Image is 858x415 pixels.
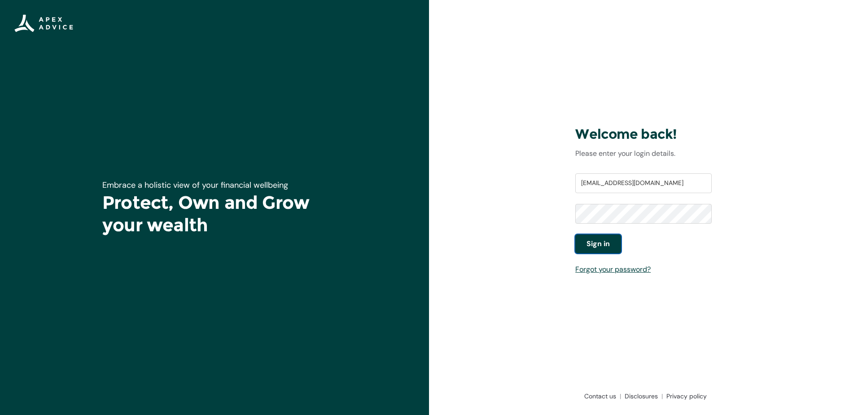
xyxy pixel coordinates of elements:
img: Apex Advice Group [14,14,73,32]
span: Embrace a holistic view of your financial wellbeing [102,180,288,190]
a: Contact us [581,392,621,401]
button: Sign in [575,234,621,253]
a: Forgot your password? [575,265,651,274]
a: Privacy policy [663,392,707,401]
h1: Protect, Own and Grow your wealth [102,191,327,236]
h3: Welcome back! [575,126,712,143]
a: Disclosures [621,392,663,401]
input: Username [575,173,712,193]
p: Please enter your login details. [575,148,712,159]
span: Sign in [587,238,610,249]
